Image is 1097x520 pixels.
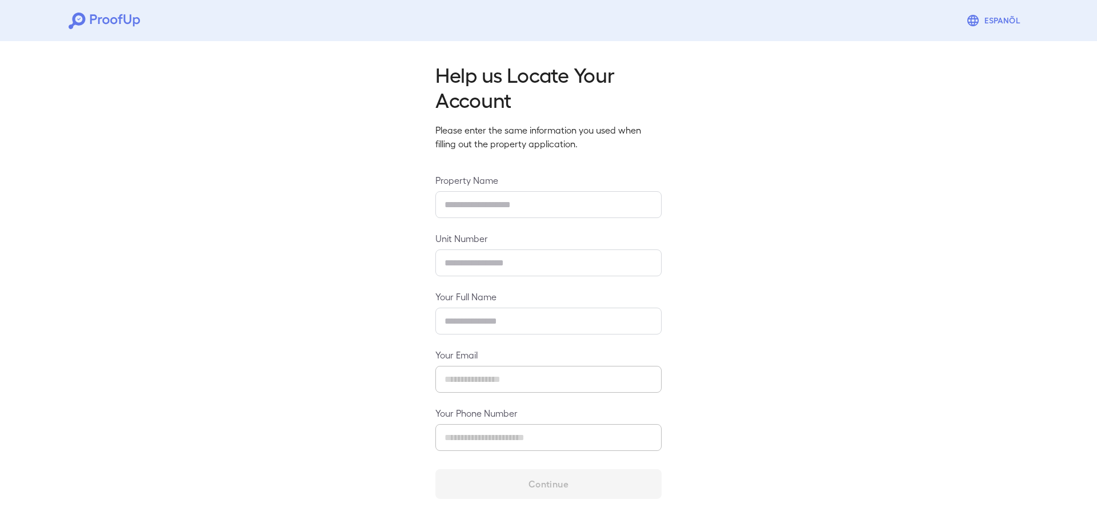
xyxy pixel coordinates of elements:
[435,123,662,151] p: Please enter the same information you used when filling out the property application.
[435,290,662,303] label: Your Full Name
[435,62,662,112] h2: Help us Locate Your Account
[435,174,662,187] label: Property Name
[962,9,1028,32] button: Espanõl
[435,348,662,361] label: Your Email
[435,406,662,420] label: Your Phone Number
[435,232,662,245] label: Unit Number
